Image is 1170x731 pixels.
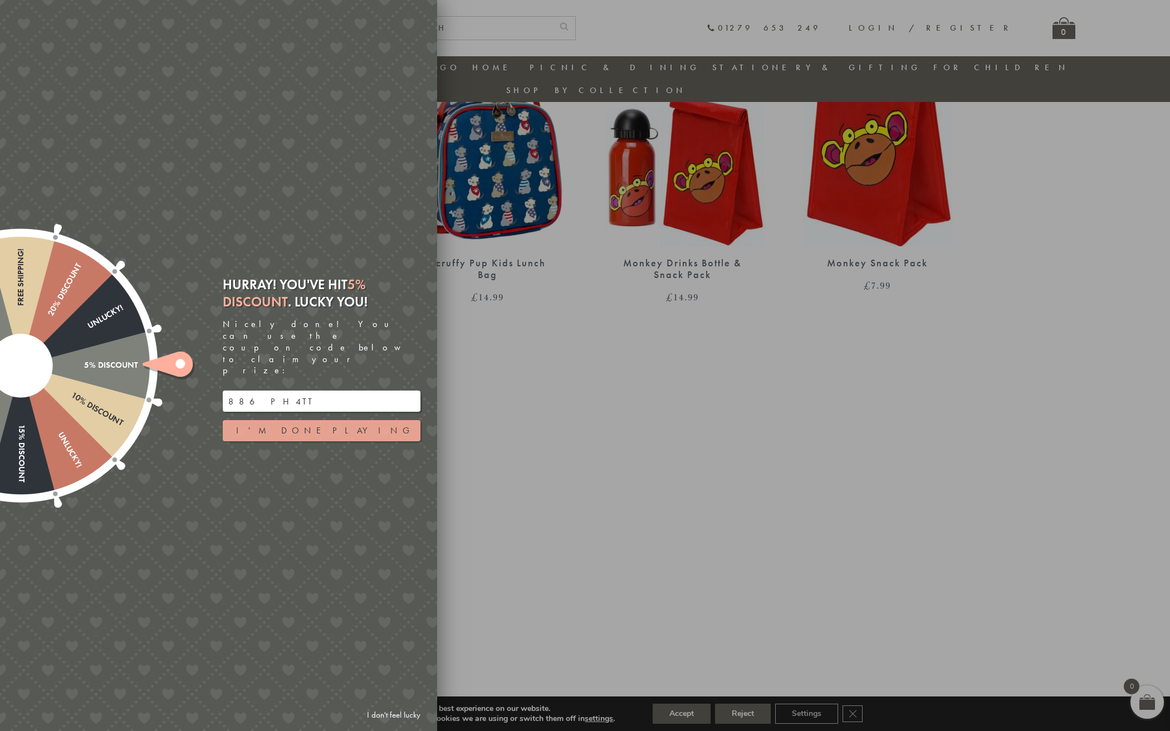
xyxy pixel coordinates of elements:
[18,303,124,370] div: Unlucky!
[17,262,84,368] div: 20% Discount
[16,365,26,483] div: 15% Discount
[223,319,420,377] div: Nicely done! You can use the coupon code below to claim your prize:
[18,362,124,428] div: 10% Discount
[21,360,138,370] div: 5% Discount
[16,248,26,365] div: Free shipping!
[223,391,420,412] input: Your email
[223,276,366,310] em: 5% Discount
[361,705,426,725] a: I don't feel lucky
[17,363,84,469] div: Unlucky!
[223,420,420,441] button: I'm done playing
[223,276,420,310] div: Hurray! You've hit . Lucky you!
